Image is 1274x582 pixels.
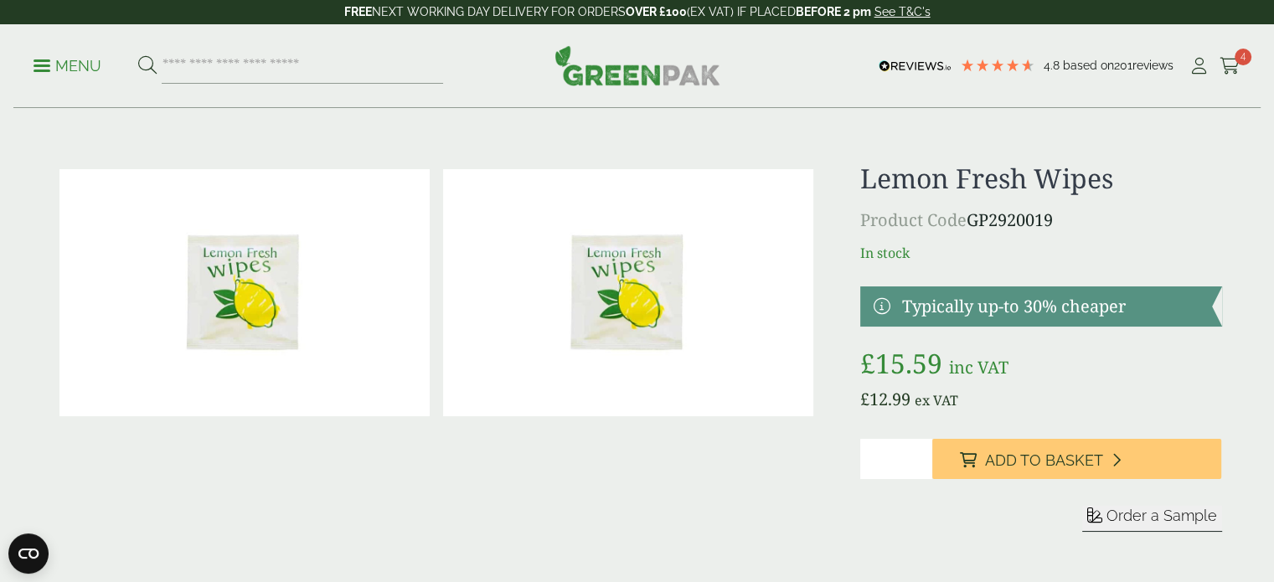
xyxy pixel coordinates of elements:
[984,451,1102,470] span: Add to Basket
[59,169,430,416] img: Lemon Fresh Wipes 0
[1132,59,1173,72] span: reviews
[1220,54,1240,79] a: 4
[796,5,871,18] strong: BEFORE 2 pm
[879,60,952,72] img: REVIEWS.io
[860,209,967,231] span: Product Code
[8,533,49,574] button: Open CMP widget
[874,5,931,18] a: See T&C's
[1114,59,1132,72] span: 201
[1044,59,1063,72] span: 4.8
[860,162,1221,194] h1: Lemon Fresh Wipes
[34,56,101,73] a: Menu
[915,391,958,409] span: ex VAT
[1063,59,1114,72] span: Based on
[626,5,687,18] strong: OVER £100
[860,345,942,381] bdi: 15.59
[1235,49,1251,65] span: 4
[344,5,372,18] strong: FREE
[860,208,1221,233] p: GP2920019
[443,169,813,416] img: Lemon Fresh Wipes Full Case 0
[949,356,1008,379] span: inc VAT
[554,45,720,85] img: GreenPak Supplies
[860,243,1221,263] p: In stock
[1220,58,1240,75] i: Cart
[1189,58,1210,75] i: My Account
[860,388,869,410] span: £
[932,439,1221,479] button: Add to Basket
[860,388,910,410] bdi: 12.99
[34,56,101,76] p: Menu
[960,58,1035,73] div: 4.79 Stars
[860,345,875,381] span: £
[1106,507,1217,524] span: Order a Sample
[1082,506,1222,532] button: Order a Sample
